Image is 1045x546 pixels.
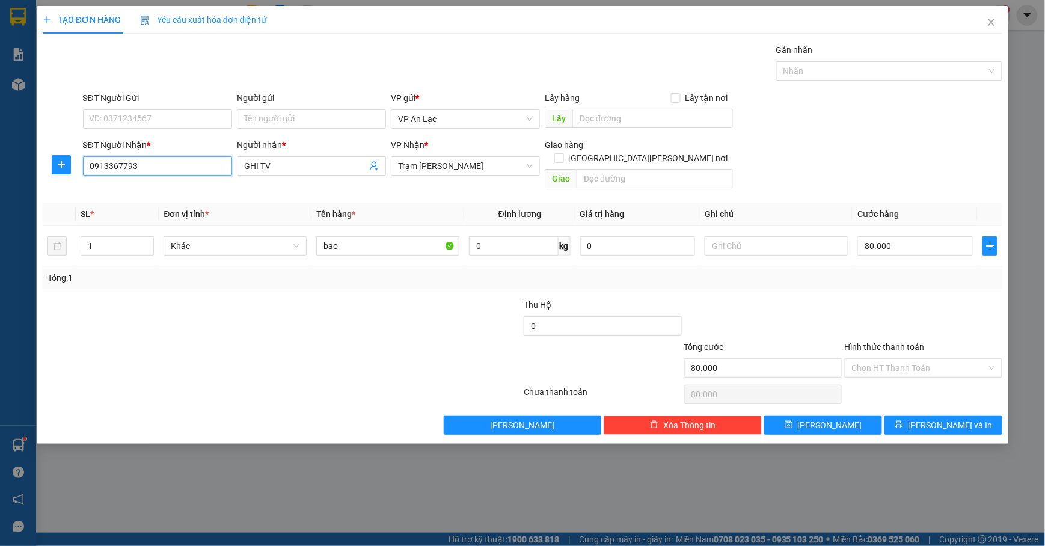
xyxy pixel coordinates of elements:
[604,416,762,435] button: deleteXóa Thông tin
[764,416,882,435] button: save[PERSON_NAME]
[444,416,602,435] button: [PERSON_NAME]
[52,155,71,174] button: plus
[43,16,51,24] span: plus
[391,140,424,150] span: VP Nhận
[524,300,551,310] span: Thu Hộ
[112,44,503,60] li: Hotline: 02839552959
[983,241,997,251] span: plus
[398,157,533,175] span: Trạm Tắc Vân
[564,152,733,165] span: [GEOGRAPHIC_DATA][PERSON_NAME] nơi
[908,419,992,432] span: [PERSON_NAME] và In
[237,138,386,152] div: Người nhận
[580,209,625,219] span: Giá trị hàng
[975,6,1008,40] button: Close
[684,342,724,352] span: Tổng cước
[884,416,1002,435] button: printer[PERSON_NAME] và In
[559,236,571,256] span: kg
[391,91,540,105] div: VP gửi
[650,420,658,430] span: delete
[369,161,379,171] span: user-add
[140,15,267,25] span: Yêu cầu xuất hóa đơn điện tử
[857,209,899,219] span: Cước hàng
[705,236,848,256] input: Ghi Chú
[316,236,459,256] input: VD: Bàn, Ghế
[572,109,732,128] input: Dọc đường
[798,419,862,432] span: [PERSON_NAME]
[545,109,572,128] span: Lấy
[15,87,132,107] b: GỬI : VP An Lạc
[171,237,299,255] span: Khác
[83,91,232,105] div: SĐT Người Gửi
[83,138,232,152] div: SĐT Người Nhận
[164,209,209,219] span: Đơn vị tính
[776,45,813,55] label: Gán nhãn
[52,160,70,170] span: plus
[785,420,793,430] span: save
[895,420,903,430] span: printer
[47,271,404,284] div: Tổng: 1
[681,91,733,105] span: Lấy tận nơi
[663,419,716,432] span: Xóa Thông tin
[577,169,732,188] input: Dọc đường
[987,17,996,27] span: close
[982,236,997,256] button: plus
[237,91,386,105] div: Người gửi
[580,236,696,256] input: 0
[140,16,150,25] img: icon
[700,203,853,226] th: Ghi chú
[844,342,924,352] label: Hình thức thanh toán
[316,209,355,219] span: Tên hàng
[545,93,580,103] span: Lấy hàng
[545,140,583,150] span: Giao hàng
[15,15,75,75] img: logo.jpg
[43,15,121,25] span: TẠO ĐƠN HÀNG
[112,29,503,44] li: 26 Phó Cơ Điều, Phường 12
[81,209,90,219] span: SL
[398,110,533,128] span: VP An Lạc
[491,419,555,432] span: [PERSON_NAME]
[545,169,577,188] span: Giao
[47,236,67,256] button: delete
[498,209,541,219] span: Định lượng
[522,385,683,406] div: Chưa thanh toán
